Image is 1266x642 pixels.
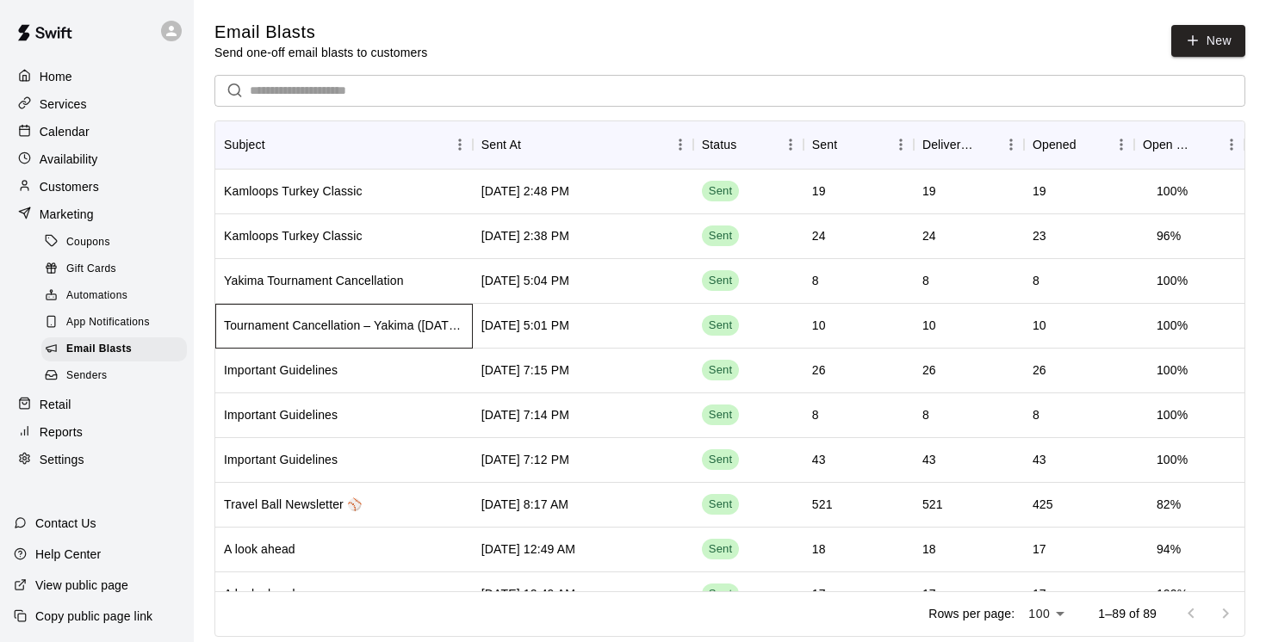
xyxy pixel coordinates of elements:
div: 19 [922,182,936,200]
div: 100 [1021,602,1071,627]
p: Calendar [40,123,90,140]
button: Sort [837,133,861,157]
td: 94 % [1143,527,1195,572]
div: Sep 10 2025, 2:38 PM [481,227,569,244]
a: Senders [41,363,194,390]
p: Services [40,96,87,113]
div: 8 [1033,272,1039,289]
div: Aug 5 2025, 8:17 AM [481,496,568,513]
div: Sep 10 2025, 2:48 PM [481,182,569,200]
td: 100 % [1143,169,1201,214]
a: Email Blasts [41,336,194,363]
a: Home [14,64,180,90]
p: Help Center [35,546,101,563]
span: Sent [702,452,739,468]
div: Sep 8 2025, 5:04 PM [481,272,569,289]
div: 521 [812,496,833,513]
button: Menu [998,132,1024,157]
td: 100 % [1143,348,1201,393]
td: 82 % [1143,482,1195,528]
span: Sent [702,362,739,379]
div: Opened [1024,120,1134,169]
div: 18 [922,540,936,558]
div: 17 [1033,540,1046,558]
div: Sent At [473,120,693,169]
span: App Notifications [66,314,150,331]
span: Senders [66,367,108,385]
div: Sep 5 2025, 7:15 PM [481,361,569,379]
div: 26 [922,361,936,379]
span: Sent [702,273,739,289]
p: Home [40,68,72,85]
div: Kamloops Turkey Classic [224,182,363,200]
div: Travel Ball Newsletter ⚾️ [224,496,362,513]
div: 8 [922,406,929,423]
a: Gift Cards [41,256,194,282]
div: Sep 5 2025, 7:14 PM [481,406,569,423]
div: Customers [14,174,180,200]
div: Status [693,120,804,169]
div: 24 [812,227,826,244]
span: Sent [702,497,739,513]
span: Sent [702,318,739,334]
div: 43 [812,451,826,468]
div: Important Guidelines [224,361,338,379]
p: Settings [40,451,84,468]
div: 10 [922,317,936,334]
div: Senders [41,364,187,388]
button: Sort [521,133,545,157]
div: Delivered [922,120,974,169]
button: Menu [1219,132,1244,157]
div: Email Blasts [41,337,187,361]
div: Sep 5 2025, 7:12 PM [481,451,569,468]
p: Rows per page: [928,605,1015,622]
p: Customers [40,178,99,195]
button: Sort [974,133,998,157]
h5: Email Blasts [214,21,427,44]
div: Important Guidelines [224,451,338,468]
div: App Notifications [41,311,187,335]
div: 8 [922,272,929,289]
a: New [1171,25,1245,57]
div: 43 [922,451,936,468]
td: 100 % [1143,437,1201,483]
div: A look ahead [224,540,295,558]
td: 100 % [1143,392,1201,438]
a: Retail [14,392,180,417]
p: Contact Us [35,515,96,532]
a: Marketing [14,201,180,227]
button: Menu [447,132,473,157]
p: Copy public page link [35,608,152,625]
div: 17 [922,585,936,602]
button: Sort [736,133,760,157]
div: Sent At [481,120,521,169]
div: 26 [1033,361,1046,379]
a: Services [14,91,180,117]
button: Sort [1077,133,1101,157]
a: Calendar [14,119,180,145]
div: Settings [14,447,180,472]
span: Email Blasts [66,341,132,358]
div: Yakima Tournament Cancellation [224,272,404,289]
p: Reports [40,423,83,441]
p: Retail [40,396,71,413]
div: A look ahead [224,585,295,602]
p: Availability [40,151,98,168]
td: 100 % [1143,258,1201,304]
a: Coupons [41,229,194,256]
div: 24 [922,227,936,244]
div: 521 [922,496,943,513]
span: Sent [702,183,739,200]
div: 43 [1033,451,1046,468]
div: Open Rate [1143,120,1195,169]
p: Marketing [40,206,94,223]
button: Menu [778,132,804,157]
span: Sent [702,541,739,558]
p: View public page [35,577,128,594]
div: 17 [812,585,826,602]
